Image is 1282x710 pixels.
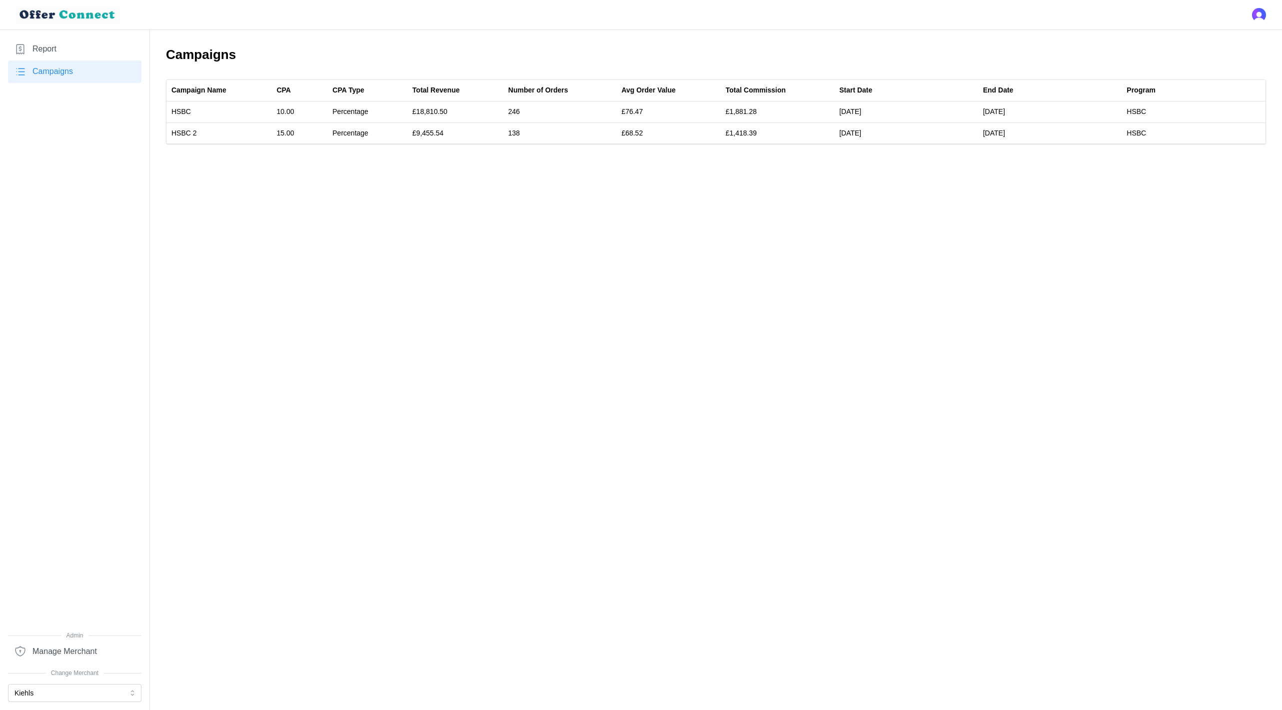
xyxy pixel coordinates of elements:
[166,101,271,123] td: HSBC
[32,43,56,55] span: Report
[834,122,978,143] td: [DATE]
[1127,85,1156,96] div: Program
[503,122,617,143] td: 138
[834,101,978,123] td: [DATE]
[616,101,720,123] td: £76.47
[276,85,291,96] div: CPA
[412,85,460,96] div: Total Revenue
[327,101,407,123] td: Percentage
[327,122,407,143] td: Percentage
[8,60,141,83] a: Campaigns
[8,38,141,60] a: Report
[503,101,617,123] td: 246
[978,122,1122,143] td: [DATE]
[271,101,327,123] td: 10.00
[978,101,1122,123] td: [DATE]
[1122,101,1266,123] td: HSBC
[16,6,120,23] img: loyalBe Logo
[8,668,141,678] span: Change Merchant
[839,85,872,96] div: Start Date
[983,85,1014,96] div: End Date
[271,122,327,143] td: 15.00
[166,122,271,143] td: HSBC 2
[508,85,568,96] div: Number of Orders
[407,122,503,143] td: £9,455.54
[8,640,141,662] a: Manage Merchant
[1252,8,1266,22] img: 's logo
[32,645,97,658] span: Manage Merchant
[726,85,786,96] div: Total Commission
[621,85,675,96] div: Avg Order Value
[616,122,720,143] td: £68.52
[166,46,1266,63] h2: Campaigns
[32,65,73,78] span: Campaigns
[8,631,141,640] span: Admin
[1122,122,1266,143] td: HSBC
[721,101,834,123] td: £1,881.28
[407,101,503,123] td: £18,810.50
[1252,8,1266,22] button: Open user button
[332,85,364,96] div: CPA Type
[721,122,834,143] td: £1,418.39
[171,85,226,96] div: Campaign Name
[8,684,141,702] button: Kiehls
